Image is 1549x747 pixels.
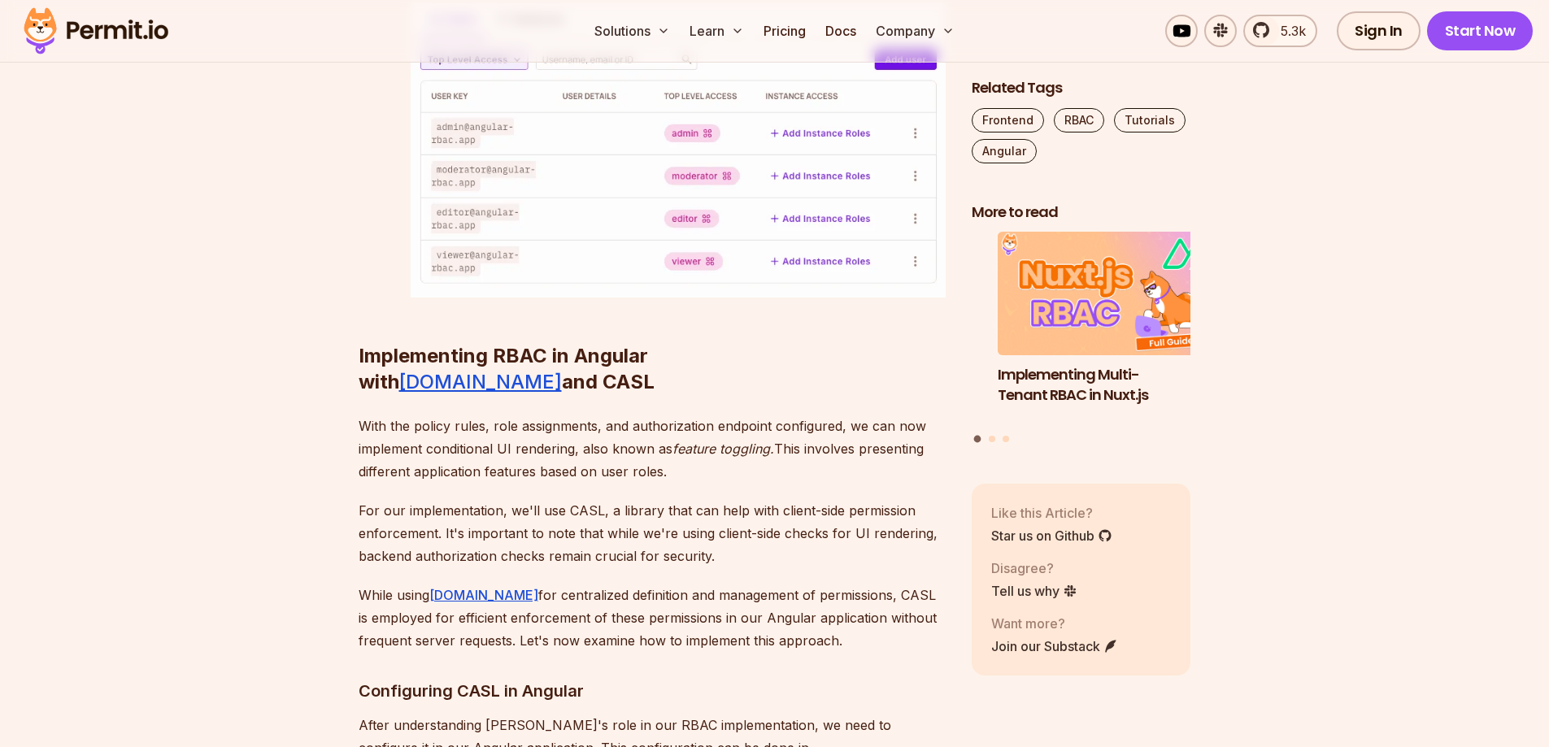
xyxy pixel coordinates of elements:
button: Solutions [588,15,677,47]
h3: Policy-Based Access Control (PBAC) Isn’t as Great as You Think [761,365,981,425]
p: While using for centralized definition and management of permissions, CASL is employed for effici... [359,584,946,652]
em: feature toggling. [672,441,774,457]
span: 5.3k [1271,21,1306,41]
a: [DOMAIN_NAME] [399,370,562,393]
a: Tell us why [991,581,1077,601]
p: Want more? [991,614,1118,633]
button: Go to slide 2 [989,436,995,442]
h3: Configuring CASL in Angular [359,678,946,704]
a: Star us on Github [991,526,1112,545]
h2: Implementing RBAC in Angular with and CASL [359,278,946,395]
button: Company [869,15,961,47]
a: Pricing [757,15,812,47]
p: Disagree? [991,558,1077,578]
img: Policy-Based Access Control (PBAC) Isn’t as Great as You Think [761,232,981,356]
img: users_angular.png [411,3,946,297]
div: Posts [972,232,1191,445]
p: With the policy rules, role assignments, and authorization endpoint configured, we can now implem... [359,415,946,483]
h3: Implementing Multi-Tenant RBAC in Nuxt.js [998,365,1217,406]
a: [DOMAIN_NAME] [429,587,538,603]
li: 3 of 3 [761,232,981,426]
a: Tutorials [1114,108,1186,132]
p: For our implementation, we'll use CASL, a library that can help with client-side permission enfor... [359,499,946,567]
a: RBAC [1054,108,1104,132]
button: Go to slide 3 [1003,436,1009,442]
button: Learn [683,15,751,47]
li: 1 of 3 [998,232,1217,426]
img: Implementing Multi-Tenant RBAC in Nuxt.js [998,232,1217,356]
p: Like this Article? [991,503,1112,523]
h2: Related Tags [972,78,1191,98]
a: Implementing Multi-Tenant RBAC in Nuxt.jsImplementing Multi-Tenant RBAC in Nuxt.js [998,232,1217,426]
a: Join our Substack [991,636,1118,656]
a: Start Now [1427,11,1534,50]
h2: More to read [972,202,1191,223]
a: Docs [819,15,863,47]
a: Sign In [1337,11,1421,50]
img: Permit logo [16,3,176,59]
a: Frontend [972,108,1044,132]
a: Angular [972,139,1037,163]
a: 5.3k [1243,15,1317,47]
button: Go to slide 1 [974,436,981,443]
